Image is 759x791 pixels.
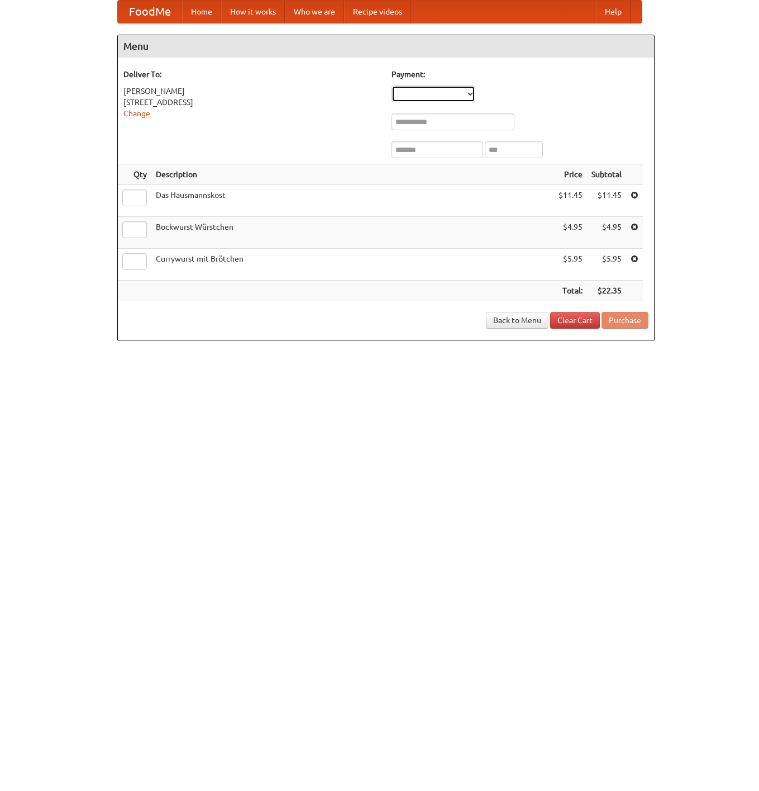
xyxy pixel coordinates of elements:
[554,249,587,281] td: $5.95
[554,164,587,185] th: Price
[151,185,554,217] td: Das Hausmannskost
[554,217,587,249] td: $4.95
[123,109,150,118] a: Change
[596,1,631,23] a: Help
[587,249,626,281] td: $5.95
[123,69,380,80] h5: Deliver To:
[285,1,344,23] a: Who we are
[151,164,554,185] th: Description
[554,281,587,301] th: Total:
[123,97,380,108] div: [STREET_ADDRESS]
[118,1,182,23] a: FoodMe
[182,1,221,23] a: Home
[151,217,554,249] td: Bockwurst Würstchen
[587,164,626,185] th: Subtotal
[118,164,151,185] th: Qty
[587,281,626,301] th: $22.35
[486,312,548,329] a: Back to Menu
[587,217,626,249] td: $4.95
[392,69,648,80] h5: Payment:
[344,1,411,23] a: Recipe videos
[151,249,554,281] td: Currywurst mit Brötchen
[221,1,285,23] a: How it works
[602,312,648,329] button: Purchase
[587,185,626,217] td: $11.45
[118,35,654,58] h4: Menu
[123,86,380,97] div: [PERSON_NAME]
[550,312,600,329] a: Clear Cart
[554,185,587,217] td: $11.45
